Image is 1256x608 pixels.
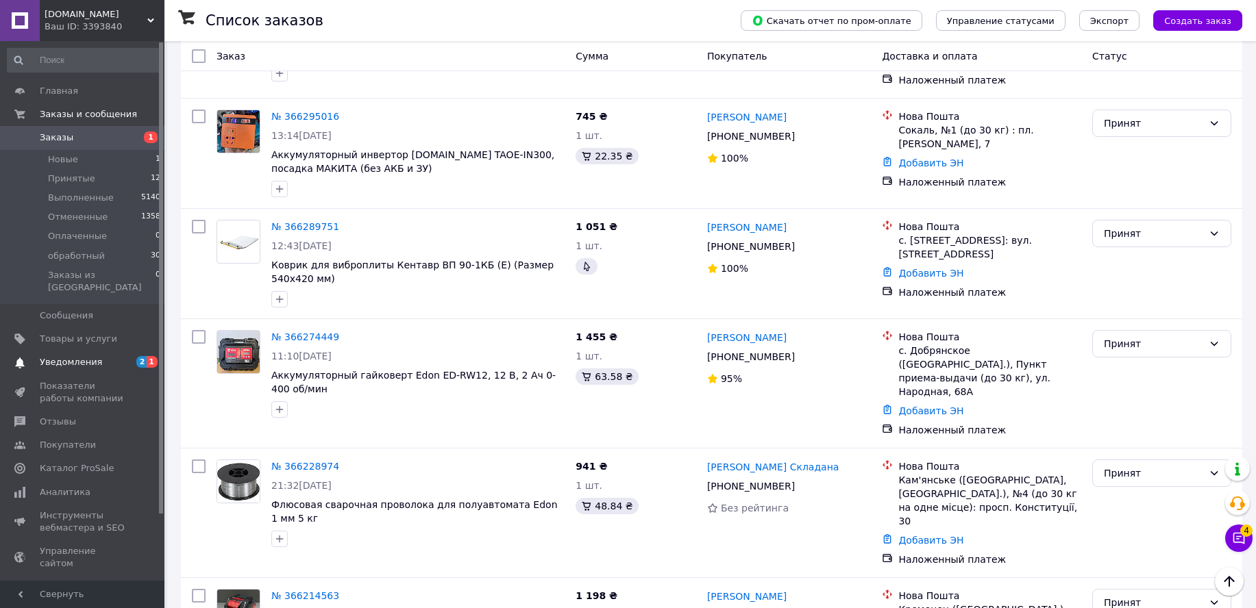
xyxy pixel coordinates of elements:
span: Отмененные [48,211,108,223]
span: 4 [1240,524,1253,537]
span: Покупатель [707,51,767,62]
div: 48.84 ₴ [576,498,638,514]
input: Поиск [7,48,162,73]
span: Инструменты вебмастера и SEO [40,509,127,534]
div: Наложенный платеж [898,553,1081,566]
button: Управление статусами [936,10,1066,31]
span: Отзывы [40,416,76,428]
div: Принят [1104,226,1203,241]
div: Наложенный платеж [898,73,1081,87]
span: Сумма [576,51,608,62]
a: [PERSON_NAME] Складана [707,460,839,474]
div: Нова Пошта [898,459,1081,473]
span: Заказы и сообщения [40,108,137,121]
span: Товары и услуги [40,333,117,345]
span: Заказ [217,51,245,62]
div: Принят [1104,336,1203,351]
span: 1 шт. [576,130,602,141]
span: Сообщения [40,309,93,322]
a: Фото товару [217,459,260,503]
span: 100% [721,263,748,274]
span: 12 [151,173,160,185]
a: [PERSON_NAME] [707,331,787,344]
span: 100% [721,153,748,164]
div: Сокаль, №1 (до 30 кг) : пл. [PERSON_NAME], 7 [898,123,1081,151]
span: Создать заказ [1164,16,1231,26]
span: 0 [156,230,160,242]
a: [PERSON_NAME] [707,590,787,603]
span: Оплаченные [48,230,107,242]
a: Аккумуляторный гайковерт Edon ED-RW12, 12 В, 2 Ач 0-400 об/мин [271,370,556,394]
span: 1 шт. [576,351,602,362]
span: Выполненные [48,192,114,204]
div: [PHONE_NUMBER] [704,237,798,256]
span: Доставка и оплата [882,51,977,62]
span: 0 [156,269,160,294]
span: 1 198 ₴ [576,590,617,601]
div: Принят [1104,116,1203,131]
div: Наложенный платеж [898,423,1081,437]
span: benzodom.com.ua [45,8,147,21]
img: Фото товару [217,110,260,153]
img: Фото товару [217,331,260,373]
a: Коврик для виброплиты Кентавр ВП 90-1КБ (E) (Размер 540х420 мм) [271,259,554,284]
a: Аккумуляторный инвертор [DOMAIN_NAME] TAOE-IN300, посадка МАКИТА (без АКБ и ЗУ) [271,149,554,174]
h1: Список заказов [206,12,323,29]
span: Показатели работы компании [40,380,127,405]
div: с. Добрянское ([GEOGRAPHIC_DATA].), Пункт приема-выдачи (до 30 кг), ул. Народная, 68А [898,344,1081,398]
img: Фото товару [217,460,260,503]
div: Наложенный платеж [898,286,1081,299]
span: Новые [48,153,78,166]
button: Создать заказ [1153,10,1242,31]
div: Принят [1104,466,1203,481]
span: 745 ₴ [576,111,607,122]
span: Заказы из [GEOGRAPHIC_DATA] [48,269,156,294]
span: Принятые [48,173,95,185]
a: № 366228974 [271,461,339,472]
span: 21:32[DATE] [271,480,332,491]
span: 1 [147,356,158,368]
span: Покупатели [40,439,96,451]
a: № 366295016 [271,111,339,122]
a: Добавить ЭН [898,405,963,416]
a: [PERSON_NAME] [707,220,787,234]
span: Главная [40,85,78,97]
span: Заказы [40,131,73,144]
span: Управление сайтом [40,545,127,570]
div: 22.35 ₴ [576,148,638,164]
div: Ваш ID: 3393840 [45,21,164,33]
button: Экспорт [1079,10,1140,31]
a: № 366289751 [271,221,339,232]
div: Нова Пошта [898,589,1081,603]
span: 1 [144,131,158,143]
div: 63.58 ₴ [576,368,638,385]
a: № 366214563 [271,590,339,601]
span: Экспорт [1090,16,1129,26]
a: Создать заказ [1140,14,1242,25]
a: Флюсовая сварочная проволока для полуавтомата Edon 1 мм 5 кг [271,499,558,524]
button: Чат с покупателем4 [1225,524,1253,552]
a: [PERSON_NAME] [707,110,787,124]
a: Фото товару [217,330,260,374]
span: 12:43[DATE] [271,240,332,251]
a: № 366274449 [271,331,339,342]
a: Фото товару [217,220,260,264]
div: Нова Пошта [898,330,1081,344]
div: Нова Пошта [898,110,1081,123]
span: 95% [721,373,742,384]
div: Кам'янське ([GEOGRAPHIC_DATA], [GEOGRAPHIC_DATA].), №4 (до 30 кг на одне місце): просп. Конституц... [898,473,1081,528]
div: с. [STREET_ADDRESS]: вул. [STREET_ADDRESS] [898,233,1081,261]
div: [PHONE_NUMBER] [704,127,798,146]
span: 941 ₴ [576,461,607,472]
span: 2 [136,356,147,368]
div: Нова Пошта [898,220,1081,233]
img: Фото товару [217,233,260,251]
span: Аналитика [40,486,90,498]
span: 30 [151,250,160,262]
span: Каталог ProSale [40,462,114,474]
